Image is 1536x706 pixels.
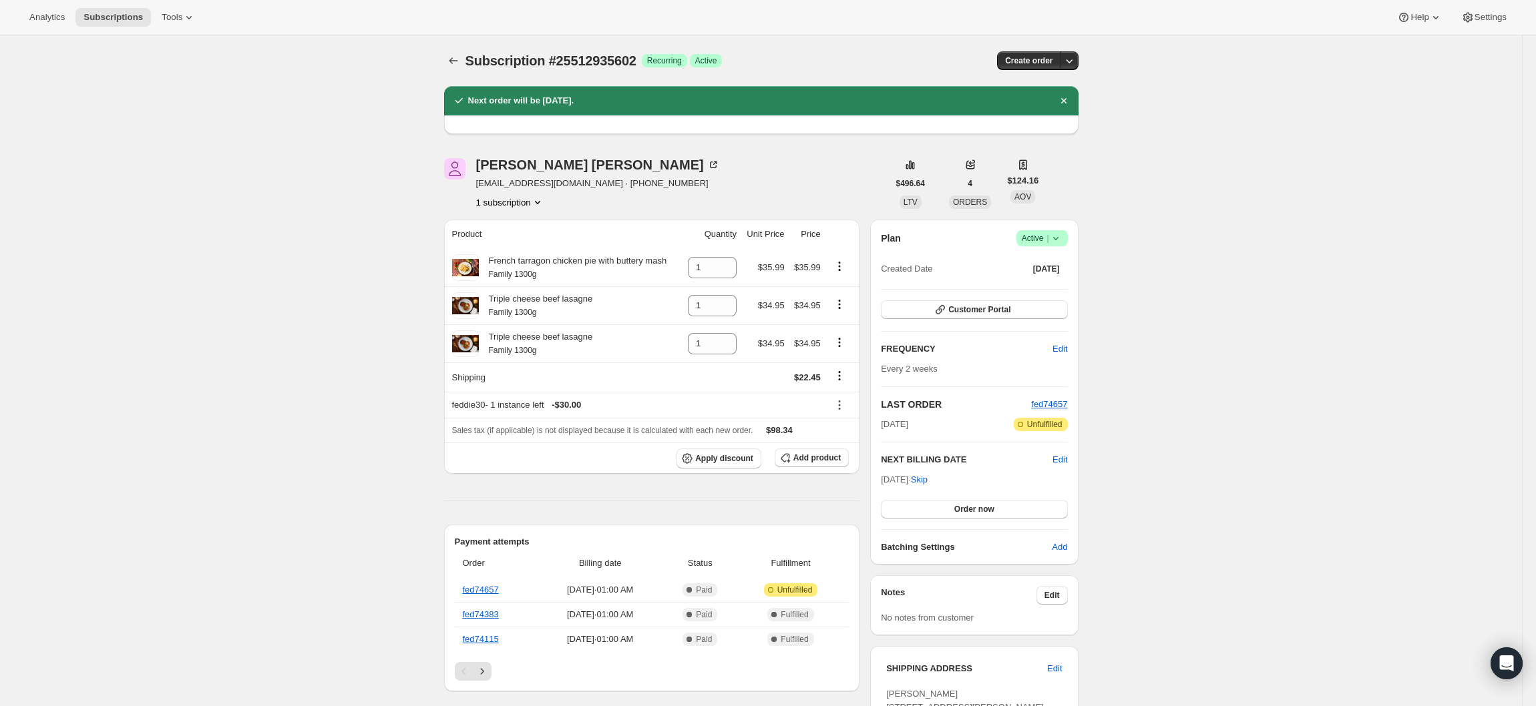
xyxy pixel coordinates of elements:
button: Edit [1036,586,1068,605]
span: Subscriptions [83,12,143,23]
span: Sales tax (if applicable) is not displayed because it is calculated with each new order. [452,426,753,435]
span: Skip [911,473,928,486]
small: Family 1300g [489,346,537,355]
span: Paid [696,609,712,620]
span: Edit [1044,590,1060,601]
button: Product actions [829,335,850,350]
th: Price [789,220,825,249]
span: [DATE] · 01:00 AM [541,583,660,597]
span: [DATE] · 01:00 AM [541,608,660,621]
span: Paid [696,585,712,595]
button: Subscriptions [444,51,463,70]
span: Active [695,55,717,66]
span: [DATE] · [881,474,928,484]
h2: Plan [881,232,901,245]
button: Subscriptions [75,8,151,27]
small: Family 1300g [489,308,537,317]
span: Paid [696,634,712,645]
button: [DATE] [1025,260,1068,278]
h2: Next order will be [DATE]. [468,94,574,107]
span: ORDERS [953,198,987,207]
span: $496.64 [896,178,925,189]
a: fed74657 [1031,399,1067,409]
span: Active [1022,232,1063,245]
span: [DATE] · 01:00 AM [541,633,660,646]
a: fed74657 [463,585,499,595]
span: - $30.00 [552,398,581,412]
span: $34.95 [794,338,821,348]
span: Fulfilled [781,609,808,620]
span: Order now [954,504,994,514]
div: French tarragon chicken pie with buttery mash [479,254,667,281]
button: Help [1389,8,1450,27]
h3: Notes [881,586,1036,605]
th: Shipping [444,362,682,392]
span: [DATE] [881,418,908,431]
button: Settings [1453,8,1515,27]
button: Customer Portal [881,300,1067,319]
span: Status [668,557,733,570]
span: 4 [968,178,972,189]
span: Help [1410,12,1428,23]
h2: LAST ORDER [881,398,1031,411]
span: Subscription #25512935602 [465,53,636,68]
span: Every 2 weeks [881,364,938,374]
div: Open Intercom Messenger [1491,647,1523,679]
span: [DATE] [1033,264,1060,274]
button: Product actions [829,259,850,274]
span: $22.45 [794,372,821,382]
button: Create order [997,51,1061,70]
span: Create order [1005,55,1052,66]
div: [PERSON_NAME] [PERSON_NAME] [476,158,720,171]
span: Billing date [541,557,660,570]
a: fed74115 [463,634,499,644]
span: Created Date [881,262,932,276]
span: $98.34 [766,425,793,435]
span: Edit [1052,342,1067,356]
span: $34.95 [758,300,785,310]
button: Add product [775,448,849,467]
h6: Batching Settings [881,541,1052,554]
div: Triple cheese beef lasagne [479,292,593,319]
div: feddie30 - 1 instance left [452,398,821,412]
button: Skip [903,469,936,490]
span: $34.95 [758,338,785,348]
h3: SHIPPING ADDRESS [886,662,1047,675]
button: Edit [1039,658,1070,679]
button: 4 [960,174,980,193]
button: Product actions [829,297,850,312]
span: Unfulfilled [777,585,813,595]
button: Apply discount [677,448,761,468]
button: Tools [154,8,204,27]
span: Analytics [29,12,65,23]
span: Apply discount [695,453,753,464]
h2: NEXT BILLING DATE [881,453,1052,466]
button: Product actions [476,196,544,209]
button: $496.64 [888,174,933,193]
span: $34.95 [794,300,821,310]
button: Add [1044,537,1075,558]
span: Settings [1475,12,1507,23]
th: Product [444,220,682,249]
span: AOV [1014,192,1031,202]
span: $124.16 [1007,174,1038,188]
button: Order now [881,500,1067,518]
span: Recurring [647,55,682,66]
nav: Pagination [455,662,849,681]
h2: Payment attempts [455,535,849,549]
div: Triple cheese beef lasagne [479,330,593,357]
th: Quantity [681,220,741,249]
span: Add product [793,452,841,463]
span: No notes from customer [881,613,974,623]
th: Order [455,549,537,578]
button: fed74657 [1031,398,1067,411]
button: Edit [1052,453,1067,466]
span: Edit [1047,662,1062,675]
h2: FREQUENCY [881,342,1052,356]
button: Edit [1044,338,1075,360]
span: Tools [162,12,182,23]
span: [EMAIL_ADDRESS][DOMAIN_NAME] · [PHONE_NUMBER] [476,177,720,190]
span: | [1046,233,1048,244]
